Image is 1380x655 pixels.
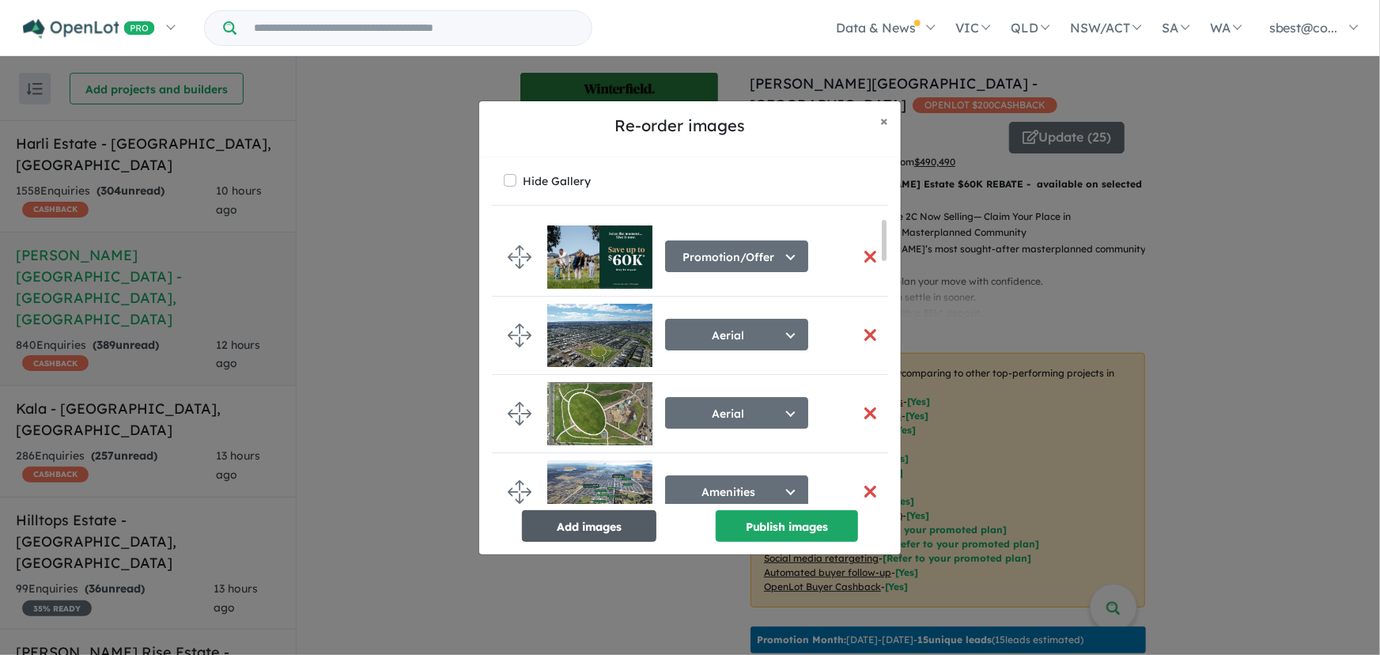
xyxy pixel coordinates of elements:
[547,304,652,367] img: Winterfield%20Estate%20-%20Winter%20Valley___1715560961.jpg
[508,324,531,347] img: drag.svg
[240,11,588,45] input: Try estate name, suburb, builder or developer
[716,510,858,542] button: Publish images
[508,245,531,269] img: drag.svg
[508,480,531,504] img: drag.svg
[508,402,531,426] img: drag.svg
[523,170,591,192] label: Hide Gallery
[547,225,652,289] img: Winterfield%20Estate%20-%20Winter%20Valley___1754544953.png
[665,475,808,507] button: Amenities
[547,382,652,445] img: Winterfield%20Estate%20-%20Winter%20Valley___1715560960.jpg
[23,19,155,39] img: Openlot PRO Logo White
[492,114,868,138] h5: Re-order images
[547,460,652,524] img: Winterfield%20Estate%20-%20Winter%20Valley___1744326649.jpg
[522,510,656,542] button: Add images
[665,240,808,272] button: Promotion/Offer
[665,397,808,429] button: Aerial
[1269,20,1338,36] span: sbest@co...
[880,112,888,130] span: ×
[665,319,808,350] button: Aerial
